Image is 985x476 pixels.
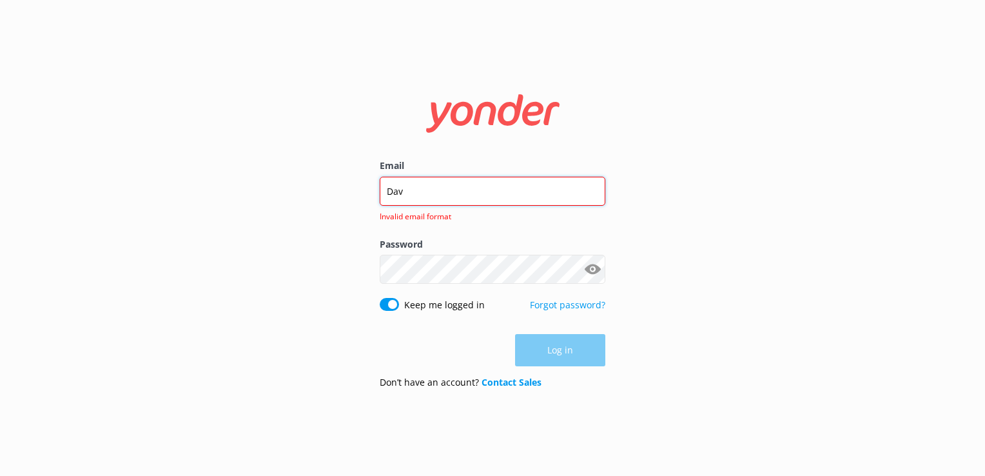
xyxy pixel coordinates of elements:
[380,375,541,390] p: Don’t have an account?
[380,177,605,206] input: user@emailaddress.com
[482,376,541,388] a: Contact Sales
[380,237,605,252] label: Password
[404,298,485,312] label: Keep me logged in
[530,299,605,311] a: Forgot password?
[580,257,605,283] button: Show password
[380,159,605,173] label: Email
[380,210,598,223] span: Invalid email format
